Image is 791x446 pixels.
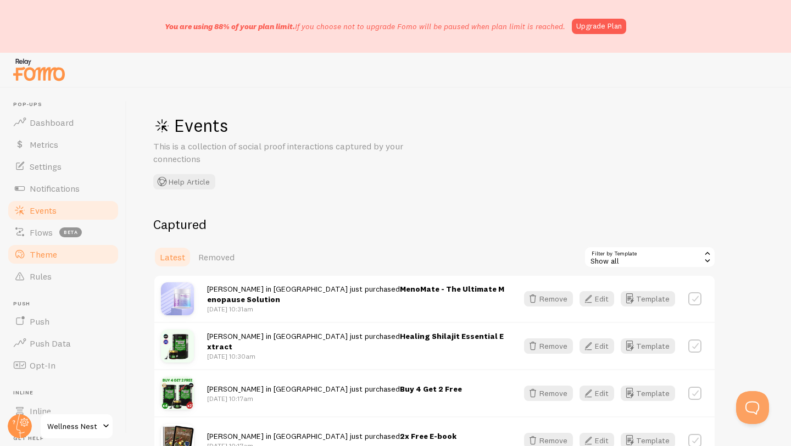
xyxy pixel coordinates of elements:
[161,330,194,363] img: resin_new_thumbnail_e8d78057-a6ba-4d55-90e6-bba85ef20b63_small.jpg
[153,140,417,165] p: This is a collection of social proof interactions captured by your connections
[30,161,62,172] span: Settings
[7,400,120,422] a: Inline
[47,420,99,433] span: Wellness Nest
[572,19,626,34] a: Upgrade Plan
[40,413,114,439] a: Wellness Nest
[165,21,565,32] p: If you choose not to upgrade Fomo will be paused when plan limit is reached.
[12,55,66,83] img: fomo-relay-logo-orange.svg
[7,221,120,243] a: Flows beta
[524,291,573,306] button: Remove
[207,284,504,304] strong: MenoMate - The Ultimate Menopause Solution
[59,227,82,237] span: beta
[621,291,675,306] button: Template
[580,291,621,306] a: Edit
[7,265,120,287] a: Rules
[207,431,456,441] span: [PERSON_NAME] in [GEOGRAPHIC_DATA] just purchased
[165,21,295,31] span: You are using 88% of your plan limit.
[153,246,192,268] a: Latest
[192,246,241,268] a: Removed
[7,199,120,221] a: Events
[580,386,621,401] a: Edit
[13,300,120,308] span: Push
[161,282,194,315] img: 10_small.jpg
[30,360,55,371] span: Opt-In
[736,391,769,424] iframe: Help Scout Beacon - Open
[30,338,71,349] span: Push Data
[207,352,504,361] p: [DATE] 10:30am
[207,331,504,352] strong: Healing Shilajit Essential Extract
[153,114,483,137] h1: Events
[580,386,614,401] button: Edit
[30,316,49,327] span: Push
[524,386,573,401] button: Remove
[584,246,716,268] div: Show all
[30,227,53,238] span: Flows
[207,331,504,352] span: [PERSON_NAME] in [GEOGRAPHIC_DATA] just purchased
[580,338,621,354] a: Edit
[7,112,120,133] a: Dashboard
[621,386,675,401] button: Template
[207,384,462,394] span: [PERSON_NAME] in [GEOGRAPHIC_DATA] just purchased
[7,155,120,177] a: Settings
[30,249,57,260] span: Theme
[621,338,675,354] button: Template
[7,133,120,155] a: Metrics
[7,243,120,265] a: Theme
[400,431,456,441] strong: 2x Free E-book
[30,271,52,282] span: Rules
[7,354,120,376] a: Opt-In
[207,304,504,314] p: [DATE] 10:31am
[7,332,120,354] a: Push Data
[207,394,462,403] p: [DATE] 10:17am
[161,377,194,410] img: PACK_4_dd7ea3e4-4b64-4869-9521-bb511b66b164_small.png
[30,405,51,416] span: Inline
[30,183,80,194] span: Notifications
[153,216,716,233] h2: Captured
[400,384,462,394] strong: Buy 4 Get 2 Free
[524,338,573,354] button: Remove
[153,174,215,189] button: Help Article
[580,291,614,306] button: Edit
[13,389,120,397] span: Inline
[580,338,614,354] button: Edit
[160,252,185,263] span: Latest
[7,310,120,332] a: Push
[7,177,120,199] a: Notifications
[198,252,235,263] span: Removed
[207,284,504,304] span: [PERSON_NAME] in [GEOGRAPHIC_DATA] just purchased
[13,101,120,108] span: Pop-ups
[30,139,58,150] span: Metrics
[30,205,57,216] span: Events
[30,117,74,128] span: Dashboard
